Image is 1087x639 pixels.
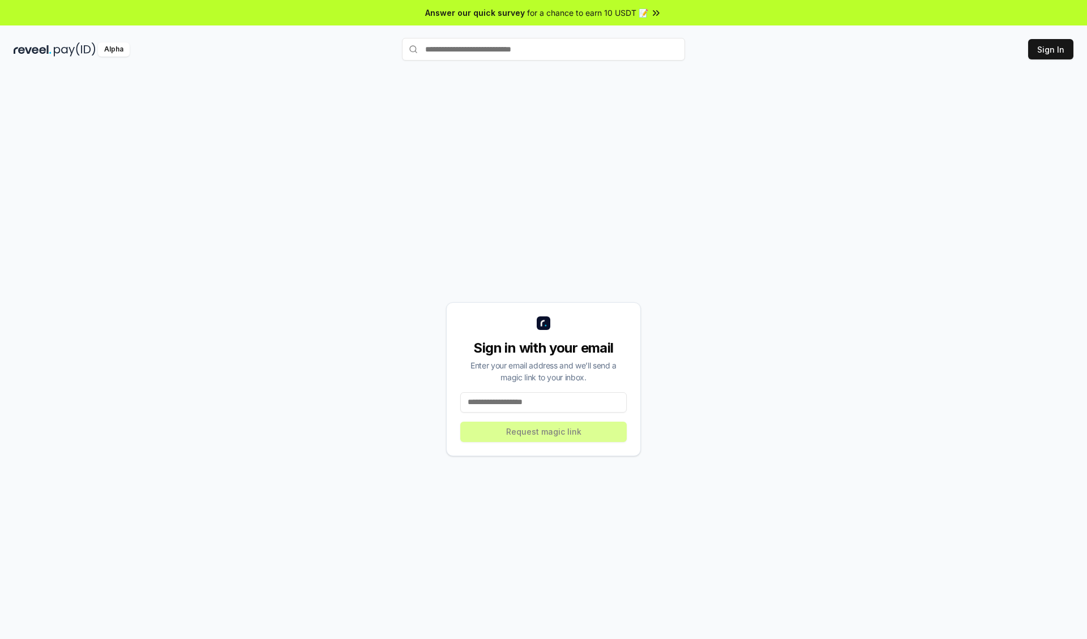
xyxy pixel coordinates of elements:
div: Enter your email address and we’ll send a magic link to your inbox. [460,359,627,383]
span: Answer our quick survey [425,7,525,19]
img: logo_small [537,316,550,330]
img: reveel_dark [14,42,52,57]
div: Alpha [98,42,130,57]
div: Sign in with your email [460,339,627,357]
img: pay_id [54,42,96,57]
button: Sign In [1028,39,1073,59]
span: for a chance to earn 10 USDT 📝 [527,7,648,19]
